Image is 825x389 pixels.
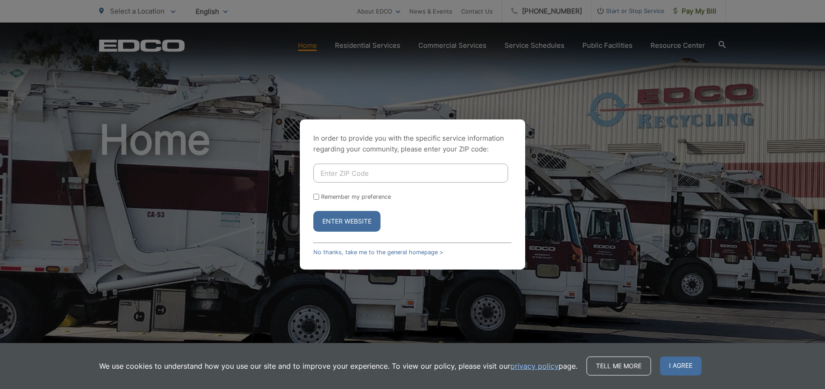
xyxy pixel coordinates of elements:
[313,164,508,183] input: Enter ZIP Code
[660,357,701,375] span: I agree
[510,361,559,371] a: privacy policy
[99,361,577,371] p: We use cookies to understand how you use our site and to improve your experience. To view our pol...
[587,357,651,375] a: Tell me more
[313,133,512,155] p: In order to provide you with the specific service information regarding your community, please en...
[313,211,380,232] button: Enter Website
[313,249,443,256] a: No thanks, take me to the general homepage >
[321,193,391,200] label: Remember my preference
